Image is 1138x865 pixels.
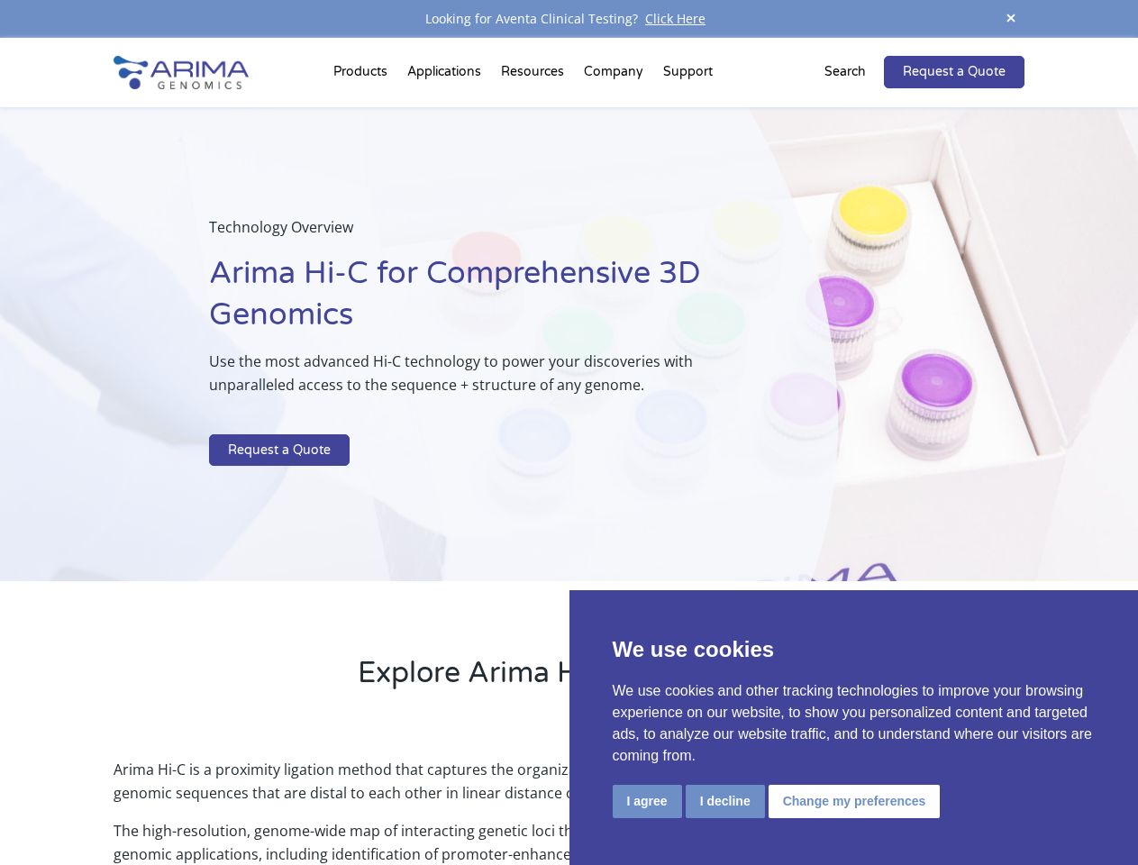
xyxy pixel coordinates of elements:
button: I agree [613,785,682,818]
div: Looking for Aventa Clinical Testing? [114,7,1024,31]
h2: Explore Arima Hi-C Technology [114,653,1024,707]
a: Request a Quote [884,56,1024,88]
p: Arima Hi-C is a proximity ligation method that captures the organizational structure of chromatin... [114,758,1024,819]
button: I decline [686,785,765,818]
img: Arima-Genomics-logo [114,56,249,89]
p: Use the most advanced Hi-C technology to power your discoveries with unparalleled access to the s... [209,350,747,411]
button: Change my preferences [769,785,941,818]
p: We use cookies and other tracking technologies to improve your browsing experience on our website... [613,680,1096,767]
p: Search [824,60,866,84]
p: Technology Overview [209,215,747,253]
p: We use cookies [613,633,1096,666]
a: Request a Quote [209,434,350,467]
h1: Arima Hi-C for Comprehensive 3D Genomics [209,253,747,350]
a: Click Here [638,10,713,27]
